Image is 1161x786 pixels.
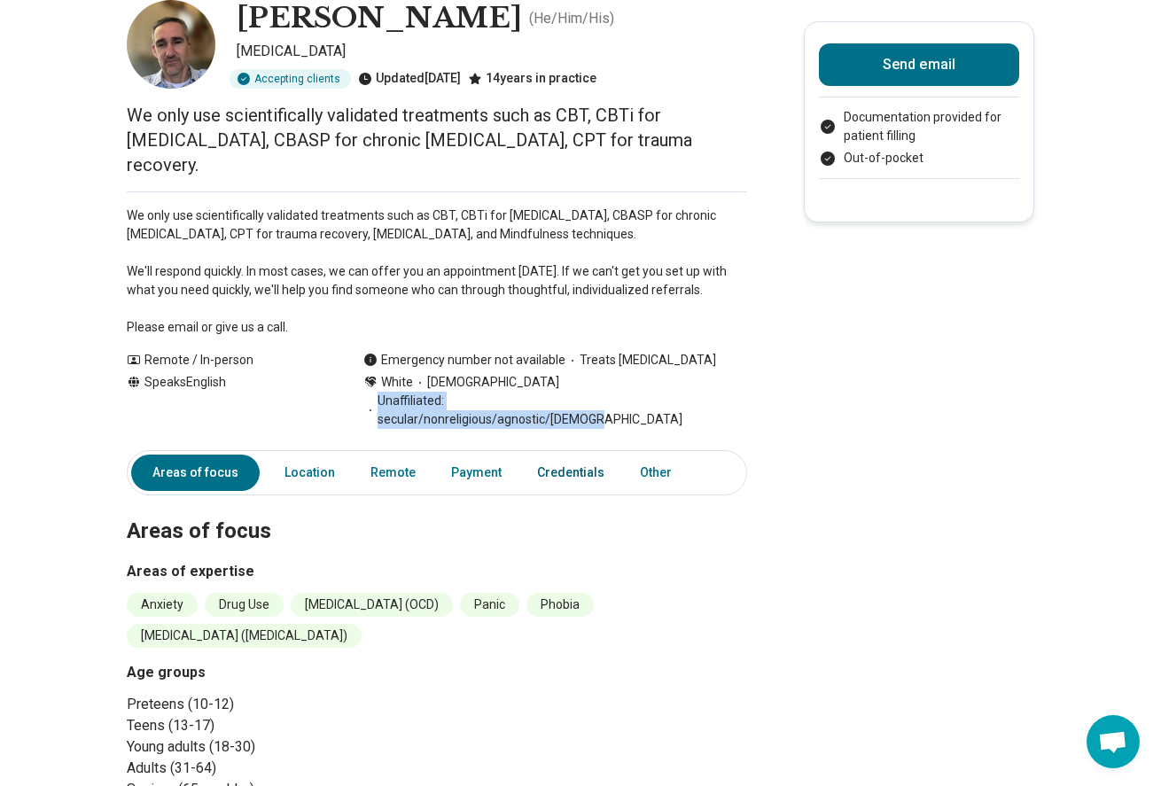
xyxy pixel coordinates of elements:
li: Preteens (10-12) [127,694,430,715]
span: Treats [MEDICAL_DATA] [565,351,716,370]
a: Remote [360,455,426,491]
a: Payment [440,455,512,491]
span: [DEMOGRAPHIC_DATA] [413,373,559,392]
div: 14 years in practice [468,69,596,89]
a: Other [629,455,693,491]
a: Location [274,455,346,491]
p: ( He/Him/His ) [529,8,614,29]
li: Panic [460,593,519,617]
div: Remote / In-person [127,351,328,370]
button: Send email [819,43,1019,86]
span: Unaffiliated: secular/nonreligious/agnostic/[DEMOGRAPHIC_DATA] [363,392,747,429]
div: Emergency number not available [363,351,565,370]
li: Documentation provided for patient filling [819,108,1019,145]
li: Anxiety [127,593,198,617]
ul: Payment options [819,108,1019,167]
h2: Areas of focus [127,474,747,547]
h3: Age groups [127,662,430,683]
li: Phobia [526,593,594,617]
a: Open chat [1087,715,1140,768]
li: Out-of-pocket [819,149,1019,167]
div: Updated [DATE] [358,69,461,89]
li: [MEDICAL_DATA] (OCD) [291,593,453,617]
li: [MEDICAL_DATA] ([MEDICAL_DATA]) [127,624,362,648]
h3: Areas of expertise [127,561,747,582]
p: We only use scientifically validated treatments such as CBT, CBTi for [MEDICAL_DATA], CBASP for c... [127,103,747,177]
li: Adults (31-64) [127,758,430,779]
li: Teens (13-17) [127,715,430,736]
p: We only use scientifically validated treatments such as CBT, CBTi for [MEDICAL_DATA], CBASP for c... [127,206,747,337]
span: White [381,373,413,392]
li: Drug Use [205,593,284,617]
div: Speaks English [127,373,328,429]
li: Young adults (18-30) [127,736,430,758]
a: Credentials [526,455,615,491]
a: Areas of focus [131,455,260,491]
p: [MEDICAL_DATA] [237,41,747,62]
div: Accepting clients [230,69,351,89]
